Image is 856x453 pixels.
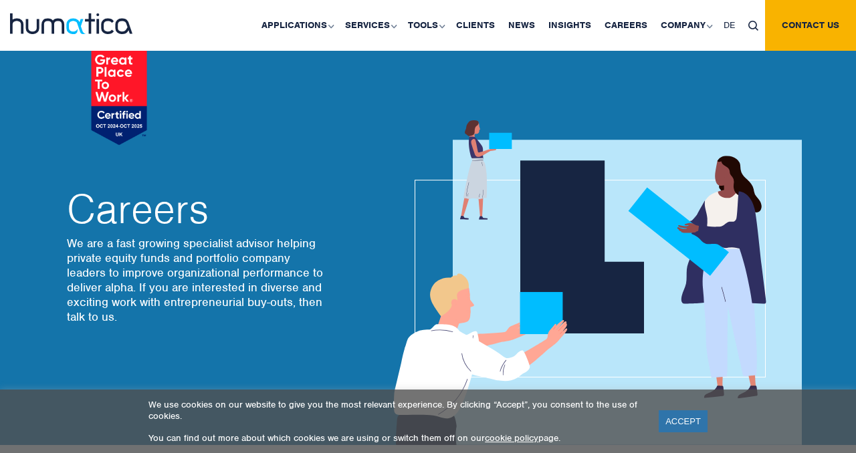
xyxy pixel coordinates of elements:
img: search_icon [748,21,758,31]
img: logo [10,13,132,34]
p: You can find out more about which cookies we are using or switch them off on our page. [148,432,642,444]
img: about_banner1 [381,120,802,445]
a: cookie policy [485,432,538,444]
a: ACCEPT [659,410,708,432]
p: We use cookies on our website to give you the most relevant experience. By clicking “Accept”, you... [148,399,642,422]
p: We are a fast growing specialist advisor helping private equity funds and portfolio company leade... [67,236,328,324]
span: DE [724,19,735,31]
h2: Careers [67,189,328,229]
